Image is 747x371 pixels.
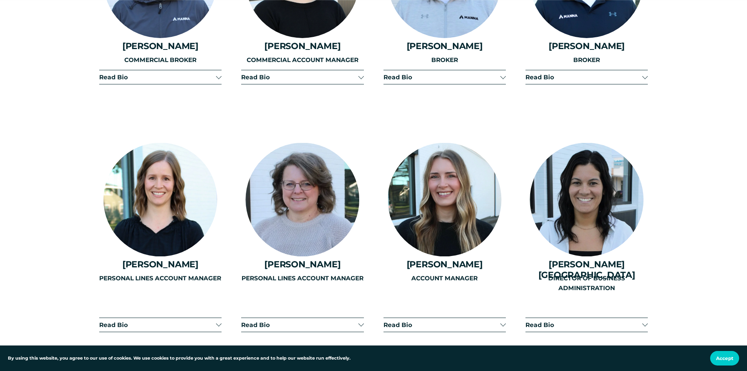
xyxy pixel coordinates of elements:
button: Read Bio [241,70,364,84]
p: COMMERCIAL BROKER [99,55,222,65]
button: Read Bio [383,70,506,84]
span: Read Bio [99,73,216,81]
span: Read Bio [525,73,642,81]
h4: [PERSON_NAME] [383,259,506,269]
h4: [PERSON_NAME] [383,41,506,51]
p: By using this website, you agree to our use of cookies. We use cookies to provide you with a grea... [8,355,351,362]
button: Read Bio [99,70,222,84]
h4: [PERSON_NAME] [241,41,364,51]
h4: [PERSON_NAME] [99,259,222,269]
button: Read Bio [525,70,648,84]
p: COMMERCIAL ACCOUNT MANAGER [241,55,364,65]
span: Read Bio [241,73,358,81]
button: Accept [710,351,739,366]
button: Read Bio [525,318,648,332]
h4: [PERSON_NAME] [241,259,364,269]
h4: [PERSON_NAME][GEOGRAPHIC_DATA] [525,259,648,280]
span: Accept [716,355,733,361]
p: ACCOUNT MANAGER [383,274,506,283]
span: Read Bio [383,73,500,81]
p: BROKER [525,55,648,65]
p: BROKER [383,55,506,65]
p: DIRECTOR OF BUSINESS ADMINISTRATION [525,274,648,293]
span: Read Bio [525,321,642,329]
p: PERSONAL LINES ACCOUNT MANAGER [241,274,364,283]
h4: [PERSON_NAME] [99,41,222,51]
p: PERSONAL LINES ACCOUNT MANAGER [99,274,222,283]
h4: [PERSON_NAME] [525,41,648,51]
